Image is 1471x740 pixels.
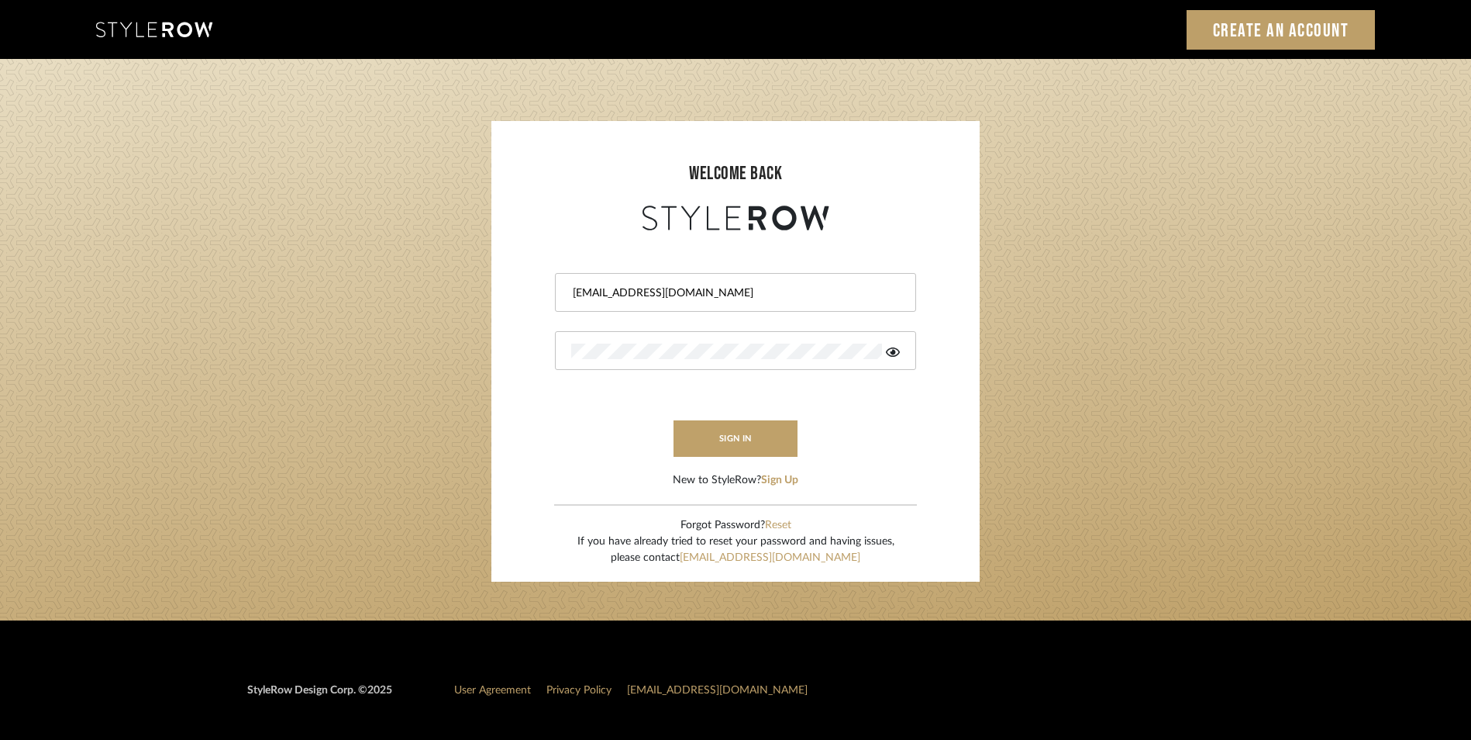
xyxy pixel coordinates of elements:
[673,472,798,489] div: New to StyleRow?
[546,685,611,696] a: Privacy Policy
[761,472,798,489] button: Sign Up
[1187,10,1376,50] a: Create an Account
[680,552,860,563] a: [EMAIL_ADDRESS][DOMAIN_NAME]
[507,160,964,188] div: welcome back
[454,685,531,696] a: User Agreement
[577,517,894,534] div: Forgot Password?
[673,420,798,457] button: sign in
[627,685,808,696] a: [EMAIL_ADDRESS][DOMAIN_NAME]
[571,285,896,301] input: Email Address
[765,517,791,534] button: Reset
[577,534,894,566] div: If you have already tried to reset your password and having issues, please contact
[247,683,392,711] div: StyleRow Design Corp. ©2025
